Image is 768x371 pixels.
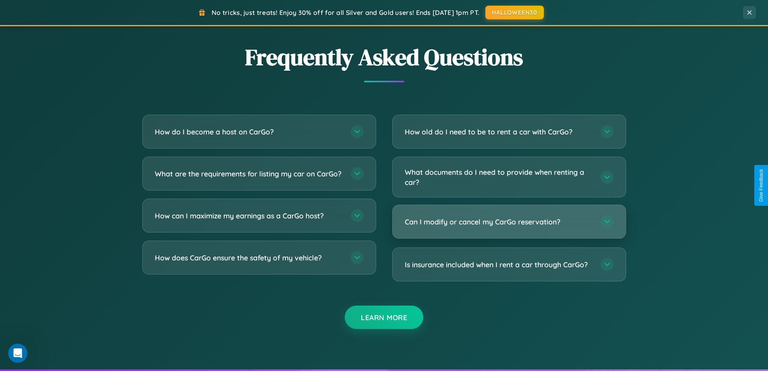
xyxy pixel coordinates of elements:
[405,260,593,270] h3: Is insurance included when I rent a car through CarGo?
[155,253,343,263] h3: How does CarGo ensure the safety of my vehicle?
[212,8,479,17] span: No tricks, just treats! Enjoy 30% off for all Silver and Gold users! Ends [DATE] 1pm PT.
[345,306,423,329] button: Learn More
[8,344,27,363] iframe: Intercom live chat
[155,211,343,221] h3: How can I maximize my earnings as a CarGo host?
[142,42,626,73] h2: Frequently Asked Questions
[405,127,593,137] h3: How old do I need to be to rent a car with CarGo?
[405,167,593,187] h3: What documents do I need to provide when renting a car?
[485,6,544,19] button: HALLOWEEN30
[405,217,593,227] h3: Can I modify or cancel my CarGo reservation?
[155,127,343,137] h3: How do I become a host on CarGo?
[155,169,343,179] h3: What are the requirements for listing my car on CarGo?
[758,169,764,202] div: Give Feedback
